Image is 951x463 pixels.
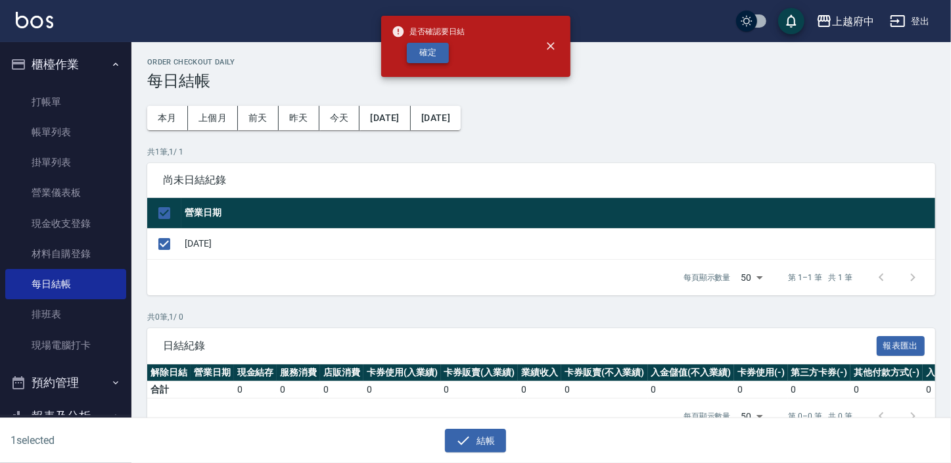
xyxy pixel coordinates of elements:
[5,366,126,400] button: 預約管理
[277,381,320,399] td: 0
[5,239,126,269] a: 材料自購登錄
[360,106,410,130] button: [DATE]
[163,339,877,353] span: 日結紀錄
[407,43,449,63] button: 確定
[163,174,919,187] span: 尚未日結紀錄
[734,381,788,399] td: 0
[536,32,565,61] button: close
[789,272,852,283] p: 第 1–1 筆 共 1 筆
[181,228,935,259] td: [DATE]
[832,13,874,30] div: 上越府中
[734,364,788,381] th: 卡券使用(-)
[363,364,441,381] th: 卡券使用(入業績)
[5,147,126,178] a: 掛單列表
[5,299,126,329] a: 排班表
[181,198,935,229] th: 營業日期
[445,429,506,453] button: 結帳
[5,178,126,208] a: 營業儀表板
[441,381,519,399] td: 0
[147,381,191,399] td: 合計
[11,432,235,449] h6: 1 selected
[877,339,925,351] a: 報表匯出
[147,364,191,381] th: 解除日結
[147,106,188,130] button: 本月
[363,381,441,399] td: 0
[788,381,851,399] td: 0
[188,106,238,130] button: 上個月
[5,47,126,82] button: 櫃檯作業
[778,8,804,34] button: save
[648,381,735,399] td: 0
[234,364,277,381] th: 現金結存
[789,410,852,422] p: 第 0–0 筆 共 0 筆
[684,272,731,283] p: 每頁顯示數量
[648,364,735,381] th: 入金儲值(不入業績)
[441,364,519,381] th: 卡券販賣(入業績)
[736,260,768,295] div: 50
[147,311,935,323] p: 共 0 筆, 1 / 0
[234,381,277,399] td: 0
[885,9,935,34] button: 登出
[392,25,465,38] span: 是否確認要日結
[684,410,731,422] p: 每頁顯示數量
[411,106,461,130] button: [DATE]
[811,8,879,35] button: 上越府中
[518,381,561,399] td: 0
[5,330,126,360] a: 現場電腦打卡
[518,364,561,381] th: 業績收入
[5,117,126,147] a: 帳單列表
[320,364,363,381] th: 店販消費
[5,87,126,117] a: 打帳單
[147,146,935,158] p: 共 1 筆, 1 / 1
[16,12,53,28] img: Logo
[850,364,923,381] th: 其他付款方式(-)
[561,381,648,399] td: 0
[561,364,648,381] th: 卡券販賣(不入業績)
[5,269,126,299] a: 每日結帳
[191,364,234,381] th: 營業日期
[319,106,360,130] button: 今天
[736,399,768,434] div: 50
[279,106,319,130] button: 昨天
[877,336,925,356] button: 報表匯出
[277,364,320,381] th: 服務消費
[238,106,279,130] button: 前天
[850,381,923,399] td: 0
[147,58,935,66] h2: Order checkout daily
[147,72,935,90] h3: 每日結帳
[5,208,126,239] a: 現金收支登錄
[5,399,126,433] button: 報表及分析
[320,381,363,399] td: 0
[788,364,851,381] th: 第三方卡券(-)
